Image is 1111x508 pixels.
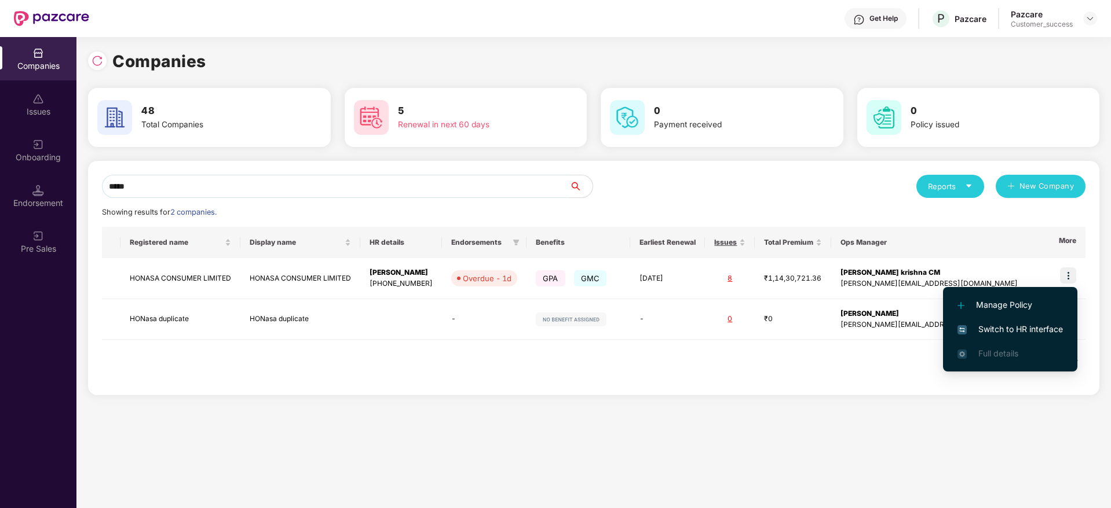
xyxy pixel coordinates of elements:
div: Pazcare [1011,9,1073,20]
div: ₹1,14,30,721.36 [764,273,822,284]
img: svg+xml;base64,PHN2ZyB4bWxucz0iaHR0cDovL3d3dy53My5vcmcvMjAwMC9zdmciIHdpZHRoPSIxMjIiIGhlaWdodD0iMj... [536,312,606,326]
td: - [442,299,527,340]
img: svg+xml;base64,PHN2ZyB3aWR0aD0iMTQuNSIgaGVpZ2h0PSIxNC41IiB2aWV3Qm94PSIwIDAgMTYgMTYiIGZpbGw9Im5vbm... [32,185,44,196]
img: svg+xml;base64,PHN2ZyB4bWxucz0iaHR0cDovL3d3dy53My5vcmcvMjAwMC9zdmciIHdpZHRoPSI2MCIgaGVpZ2h0PSI2MC... [354,100,389,135]
span: GPA [536,270,565,286]
span: P [937,12,945,25]
span: 2 companies. [170,208,217,216]
td: HONASA CONSUMER LIMITED [240,258,360,299]
div: [PERSON_NAME] [370,267,433,278]
td: [DATE] [630,258,705,299]
span: caret-down [965,182,973,190]
img: svg+xml;base64,PHN2ZyB4bWxucz0iaHR0cDovL3d3dy53My5vcmcvMjAwMC9zdmciIHdpZHRoPSIxNi4zNjMiIGhlaWdodD... [957,349,967,359]
button: search [569,175,593,198]
button: plusNew Company [996,175,1086,198]
h3: 48 [141,104,287,119]
th: Display name [240,227,360,258]
span: filter [513,239,520,246]
span: Issues [714,238,737,247]
span: Display name [250,238,342,247]
span: Total Premium [764,238,813,247]
h1: Companies [112,49,206,74]
div: Payment received [654,119,800,131]
div: Total Companies [141,119,287,131]
span: Showing results for [102,208,217,216]
th: Total Premium [755,227,831,258]
div: Pazcare [955,13,986,24]
th: Issues [705,227,755,258]
span: Full details [978,348,1018,358]
img: svg+xml;base64,PHN2ZyB4bWxucz0iaHR0cDovL3d3dy53My5vcmcvMjAwMC9zdmciIHdpZHRoPSI2MCIgaGVpZ2h0PSI2MC... [610,100,645,135]
img: svg+xml;base64,PHN2ZyB4bWxucz0iaHR0cDovL3d3dy53My5vcmcvMjAwMC9zdmciIHdpZHRoPSI2MCIgaGVpZ2h0PSI2MC... [97,100,132,135]
img: icon [1060,267,1076,284]
div: [PERSON_NAME][EMAIL_ADDRESS][DOMAIN_NAME] [840,278,1075,289]
td: HONasa duplicate [120,299,240,340]
div: [PHONE_NUMBER] [370,278,433,289]
td: - [630,299,705,340]
div: Customer_success [1011,20,1073,29]
th: More [1050,227,1086,258]
img: svg+xml;base64,PHN2ZyB3aWR0aD0iMjAiIGhlaWdodD0iMjAiIHZpZXdCb3g9IjAgMCAyMCAyMCIgZmlsbD0ibm9uZSIgeG... [32,139,44,150]
h3: 5 [398,104,544,119]
img: svg+xml;base64,PHN2ZyBpZD0iQ29tcGFuaWVzIiB4bWxucz0iaHR0cDovL3d3dy53My5vcmcvMjAwMC9zdmciIHdpZHRoPS... [32,47,44,59]
td: HONasa duplicate [240,299,360,340]
th: Benefits [527,227,630,258]
th: Registered name [120,227,240,258]
div: 0 [714,314,745,325]
td: HONASA CONSUMER LIMITED [120,258,240,299]
h3: 0 [911,104,1057,119]
div: Policy issued [911,119,1057,131]
div: [PERSON_NAME][EMAIL_ADDRESS][PERSON_NAME][DOMAIN_NAME] [840,319,1075,330]
img: svg+xml;base64,PHN2ZyB4bWxucz0iaHR0cDovL3d3dy53My5vcmcvMjAwMC9zdmciIHdpZHRoPSIxNiIgaGVpZ2h0PSIxNi... [957,325,967,334]
div: [PERSON_NAME] [840,308,1075,319]
div: 8 [714,273,745,284]
div: Get Help [869,14,898,23]
span: plus [1007,182,1015,192]
span: Ops Manager [840,238,1066,247]
img: svg+xml;base64,PHN2ZyB3aWR0aD0iMjAiIGhlaWdodD0iMjAiIHZpZXdCb3g9IjAgMCAyMCAyMCIgZmlsbD0ibm9uZSIgeG... [32,230,44,242]
div: Overdue - 1d [463,273,511,284]
img: svg+xml;base64,PHN2ZyB4bWxucz0iaHR0cDovL3d3dy53My5vcmcvMjAwMC9zdmciIHdpZHRoPSIxMi4yMDEiIGhlaWdodD... [957,302,964,309]
img: svg+xml;base64,PHN2ZyBpZD0iRHJvcGRvd24tMzJ4MzIiIHhtbG5zPSJodHRwOi8vd3d3LnczLm9yZy8yMDAwL3N2ZyIgd2... [1086,14,1095,23]
span: Endorsements [451,238,508,247]
img: svg+xml;base64,PHN2ZyB4bWxucz0iaHR0cDovL3d3dy53My5vcmcvMjAwMC9zdmciIHdpZHRoPSI2MCIgaGVpZ2h0PSI2MC... [867,100,901,135]
span: New Company [1019,181,1075,192]
div: Renewal in next 60 days [398,119,544,131]
span: Switch to HR interface [957,323,1063,336]
img: svg+xml;base64,PHN2ZyBpZD0iSGVscC0zMngzMiIgeG1sbnM9Imh0dHA6Ly93d3cudzMub3JnLzIwMDAvc3ZnIiB3aWR0aD... [853,14,865,25]
img: New Pazcare Logo [14,11,89,26]
span: search [569,182,593,191]
img: svg+xml;base64,PHN2ZyBpZD0iSXNzdWVzX2Rpc2FibGVkIiB4bWxucz0iaHR0cDovL3d3dy53My5vcmcvMjAwMC9zdmciIH... [32,93,44,105]
span: GMC [574,270,607,286]
span: Registered name [130,238,222,247]
img: svg+xml;base64,PHN2ZyBpZD0iUmVsb2FkLTMyeDMyIiB4bWxucz0iaHR0cDovL3d3dy53My5vcmcvMjAwMC9zdmciIHdpZH... [92,55,103,67]
div: Reports [928,181,973,192]
th: Earliest Renewal [630,227,705,258]
div: [PERSON_NAME] krishna CM [840,267,1075,278]
span: filter [510,235,522,249]
span: Manage Policy [957,299,1063,311]
th: HR details [360,227,442,258]
div: ₹0 [764,314,822,325]
h3: 0 [654,104,800,119]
